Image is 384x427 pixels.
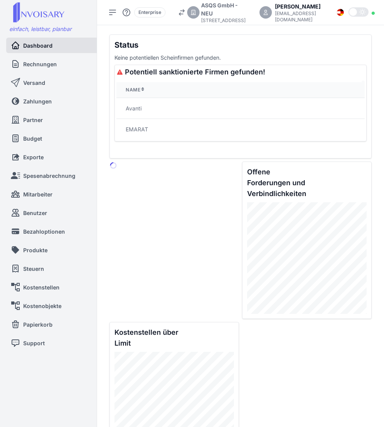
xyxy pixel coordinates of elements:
[11,242,94,258] a: Produkte
[11,298,90,313] a: Kostenobjekte
[11,186,90,202] a: Mitarbeiter
[23,209,47,217] span: Benutzer
[23,265,44,273] span: Steuern
[11,93,94,109] a: Zahlungen
[11,131,94,146] a: Budget
[275,10,328,23] div: [EMAIL_ADDRESS][DOMAIN_NAME]
[11,149,94,165] a: Exporte
[23,246,48,254] span: Produkte
[247,167,311,199] h2: Offene Forderungen und Verbindlichkeiten
[201,1,246,17] div: ASQS GmbH - NEU
[23,320,53,329] span: Papierkorb
[372,12,375,15] div: Online
[114,327,178,349] h2: Kostenstellen über Limit
[116,119,365,140] td: EMARAT
[23,153,44,161] span: Exporte
[23,190,53,198] span: Mitarbeiter
[23,302,61,310] span: Kostenobjekte
[11,38,94,53] a: Dashboard
[114,53,367,62] div: Keine potentiellen Scheinfirmen gefunden.
[11,335,94,351] a: Support
[275,2,328,10] div: [PERSON_NAME]
[23,60,57,68] span: Rechnungen
[23,97,52,105] span: Zahlungen
[11,317,94,332] a: Papierkorb
[116,98,365,119] td: Avanti
[11,261,90,276] a: Steuern
[201,17,246,24] div: [STREET_ADDRESS]
[11,168,94,183] a: Spesenabrechnung
[23,339,45,347] span: Support
[11,205,94,220] a: Benutzer
[114,40,367,50] h1: Status
[11,56,90,72] a: Rechnungen
[126,87,355,93] div: Name
[23,283,60,291] span: Kostenstellen
[23,79,45,87] span: Versand
[23,134,42,143] span: Budget
[23,116,43,124] span: Partner
[134,7,166,17] div: Enterprise
[134,9,166,15] a: Enterprise
[23,41,53,50] span: Dashboard
[23,172,75,180] span: Spesenabrechnung
[337,9,344,16] img: Flag_de.svg
[11,112,90,127] a: Partner
[9,26,72,32] span: einfach, leistbar, planbar
[23,227,65,236] span: Bezahloptionen
[11,224,90,239] a: Bezahloptionen
[116,67,365,77] h2: Potentiell sanktionierte Firmen gefunden!
[11,75,94,90] a: Versand
[11,279,90,295] a: Kostenstellen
